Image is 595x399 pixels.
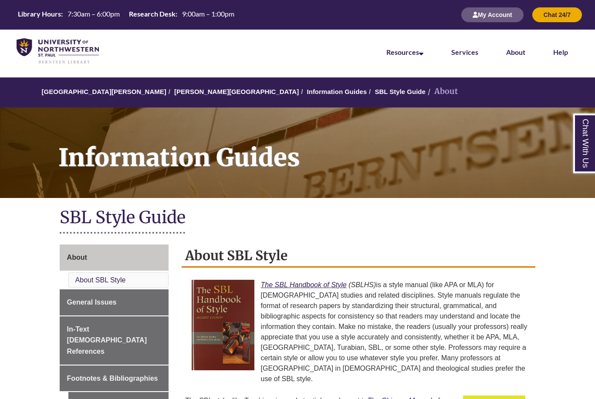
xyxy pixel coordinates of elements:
[75,276,126,284] a: About SBL Style
[182,10,234,18] span: 9:00am – 1:00pm
[261,281,347,288] a: The SBL Handbook of Style
[14,9,64,19] th: Library Hours:
[49,107,595,187] h1: Information Guides
[461,11,524,18] a: My Account
[60,289,169,315] a: General Issues
[60,316,169,365] a: In-Text [DEMOGRAPHIC_DATA] References
[185,276,532,388] p: is a style manual (like APA or MLA) for [DEMOGRAPHIC_DATA] studies and related disciplines. Style...
[553,48,568,56] a: Help
[506,48,525,56] a: About
[60,207,536,230] h1: SBL Style Guide
[375,88,425,95] a: SBL Style Guide
[17,38,99,64] img: UNWSP Library Logo
[67,325,147,355] span: In-Text [DEMOGRAPHIC_DATA] References
[532,7,582,22] button: Chat 24/7
[125,9,179,19] th: Research Desk:
[532,11,582,18] a: Chat 24/7
[307,88,367,95] a: Information Guides
[60,245,169,271] a: About
[67,298,117,306] span: General Issues
[67,375,158,382] span: Footnotes & Bibliographies
[182,245,535,268] h2: About SBL Style
[60,365,169,392] a: Footnotes & Bibliographies
[348,281,376,288] em: (SBLHS)
[67,254,87,261] span: About
[14,9,238,20] table: Hours Today
[451,48,478,56] a: Services
[68,10,120,18] span: 7:30am – 6:00pm
[174,88,299,95] a: [PERSON_NAME][GEOGRAPHIC_DATA]
[386,48,423,56] a: Resources
[42,88,166,95] a: [GEOGRAPHIC_DATA][PERSON_NAME]
[461,7,524,22] button: My Account
[426,85,458,98] li: About
[14,9,238,21] a: Hours Today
